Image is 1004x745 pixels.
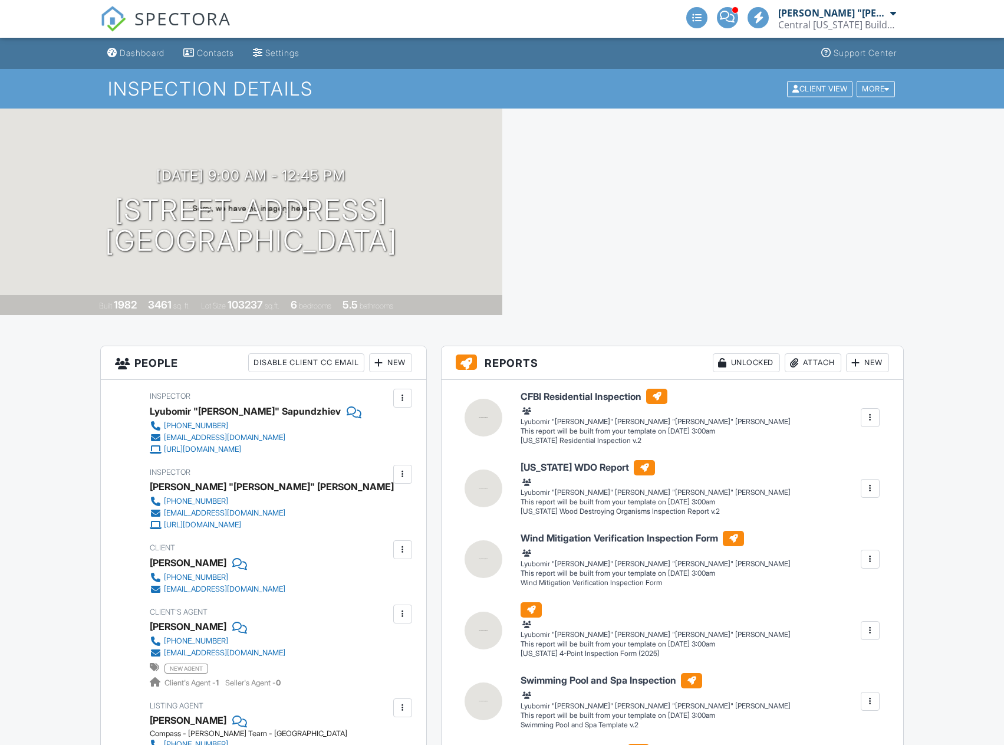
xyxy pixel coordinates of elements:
div: [PHONE_NUMBER] [164,497,228,506]
div: Central Florida Building Inspectors [778,19,896,31]
div: [PHONE_NUMBER] [164,421,228,431]
a: Support Center [817,42,901,64]
div: Lyubomir "[PERSON_NAME]" [PERSON_NAME] "[PERSON_NAME]" [PERSON_NAME] [521,547,791,569]
div: Dashboard [120,48,164,58]
div: Lyubomir "[PERSON_NAME]" [PERSON_NAME] "[PERSON_NAME]" [PERSON_NAME] [521,476,791,497]
a: Dashboard [103,42,169,64]
div: New [369,353,412,372]
a: [PHONE_NUMBER] [150,420,352,432]
div: [PERSON_NAME] "[PERSON_NAME]" [PERSON_NAME] [778,7,887,19]
div: 103237 [228,298,263,311]
div: [US_STATE] Residential Inspection v.2 [521,436,791,446]
div: [EMAIL_ADDRESS][DOMAIN_NAME] [164,508,285,518]
strong: 1 [216,678,219,687]
div: [EMAIL_ADDRESS][DOMAIN_NAME] [164,433,285,442]
span: bathrooms [360,301,393,310]
span: new agent [164,664,208,673]
div: Settings [265,48,299,58]
div: [PHONE_NUMBER] [164,636,228,646]
div: New [846,353,889,372]
div: Contacts [197,48,234,58]
span: Lot Size [201,301,226,310]
div: 6 [291,298,297,311]
h3: People [101,346,426,380]
span: Client's Agent - [164,678,220,687]
a: [EMAIL_ADDRESS][DOMAIN_NAME] [150,432,352,444]
a: [PHONE_NUMBER] [150,635,285,647]
div: [US_STATE] Wood Destroying Organisms Inspection Report v.2 [521,507,791,517]
span: SPECTORA [134,6,231,31]
a: [EMAIL_ADDRESS][DOMAIN_NAME] [150,507,384,519]
span: Client's Agent [150,608,208,616]
div: This report will be built from your template on [DATE] 3:00am [521,711,791,720]
div: 5.5 [343,298,358,311]
a: [EMAIL_ADDRESS][DOMAIN_NAME] [150,583,285,595]
a: Settings [248,42,304,64]
div: [PERSON_NAME] "[PERSON_NAME]" [PERSON_NAME] [150,478,394,495]
a: SPECTORA [100,16,231,41]
div: Compass - [PERSON_NAME] Team - [GEOGRAPHIC_DATA] [150,729,400,739]
div: This report will be built from your template on [DATE] 3:00am [521,639,791,649]
span: sq. ft. [173,301,190,310]
div: [EMAIL_ADDRESS][DOMAIN_NAME] [164,648,285,658]
div: More [857,81,895,97]
h3: [DATE] 9:00 am - 12:45 pm [156,168,345,183]
span: Seller's Agent - [225,678,281,687]
div: [PERSON_NAME] [150,554,226,572]
a: Client View [786,84,855,93]
span: Built [99,301,112,310]
div: 1982 [114,298,137,311]
div: [PHONE_NUMBER] [164,573,228,582]
h6: Wind Mitigation Verification Inspection Form [521,531,791,546]
div: [PERSON_NAME] [150,711,226,729]
span: Listing Agent [150,701,203,710]
a: [EMAIL_ADDRESS][DOMAIN_NAME] [150,647,285,659]
span: Inspector [150,468,190,477]
h3: Reports [442,346,903,380]
div: This report will be built from your template on [DATE] 3:00am [521,426,791,436]
span: Inspector [150,392,190,401]
div: [US_STATE] 4-Point Inspection Form (2025) [521,649,791,659]
div: Swimming Pool and Spa Template v.2 [521,720,791,730]
span: bedrooms [299,301,331,310]
strong: 0 [276,678,281,687]
div: Unlocked [713,353,780,372]
h6: [US_STATE] WDO Report [521,460,791,475]
div: Attach [785,353,841,372]
div: Wind Mitigation Verification Inspection Form [521,578,791,588]
div: [EMAIL_ADDRESS][DOMAIN_NAME] [164,585,285,594]
div: Lyubomir "[PERSON_NAME]" [PERSON_NAME] "[PERSON_NAME]" [PERSON_NAME] [521,405,791,426]
div: Client View [787,81,852,97]
h6: CFBI Residential Inspection [521,389,791,404]
span: sq.ft. [265,301,279,310]
a: [URL][DOMAIN_NAME] [150,444,352,455]
a: Contacts [179,42,239,64]
a: [URL][DOMAIN_NAME] [150,519,384,531]
div: Support Center [834,48,897,58]
div: Lyubomir "[PERSON_NAME]" [PERSON_NAME] "[PERSON_NAME]" [PERSON_NAME] [521,618,791,639]
div: Lyubomir "[PERSON_NAME]" Sapundzhiev [150,402,341,420]
div: 3461 [148,298,172,311]
div: [URL][DOMAIN_NAME] [164,520,241,530]
div: Disable Client CC Email [248,353,364,372]
span: Client [150,543,175,552]
img: The Best Home Inspection Software - Spectora [100,6,126,32]
div: [PERSON_NAME] [150,618,226,635]
a: [PHONE_NUMBER] [150,495,384,507]
div: [URL][DOMAIN_NAME] [164,445,241,454]
h1: [STREET_ADDRESS] [GEOGRAPHIC_DATA] [105,195,397,257]
h1: Inspection Details [108,78,896,99]
a: [PHONE_NUMBER] [150,572,285,583]
div: This report will be built from your template on [DATE] 3:00am [521,497,791,507]
div: Lyubomir "[PERSON_NAME]" [PERSON_NAME] "[PERSON_NAME]" [PERSON_NAME] [521,690,791,711]
div: This report will be built from your template on [DATE] 3:00am [521,569,791,578]
h6: Swimming Pool and Spa Inspection [521,673,791,688]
